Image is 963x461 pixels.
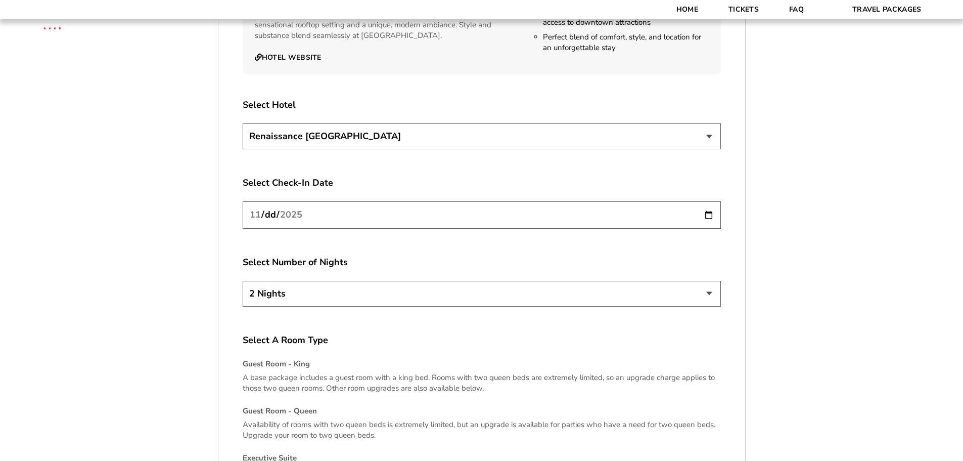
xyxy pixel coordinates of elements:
[243,406,721,416] h4: Guest Room - Queen
[255,53,322,62] a: Hotel Website
[243,177,721,189] label: Select Check-In Date
[243,99,721,111] label: Select Hotel
[243,359,721,369] h4: Guest Room - King
[243,256,721,269] label: Select Number of Nights
[243,334,721,347] label: Select A Room Type
[243,372,721,394] p: A base package includes a guest room with a king bed. Rooms with two queen beds are extremely lim...
[543,32,708,53] li: Perfect blend of comfort, style, and location for an unforgettable stay
[30,5,74,49] img: CBS Sports Thanksgiving Classic
[243,420,721,441] p: Availability of rooms with two queen beds is extremely limited, but an upgrade is available for p...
